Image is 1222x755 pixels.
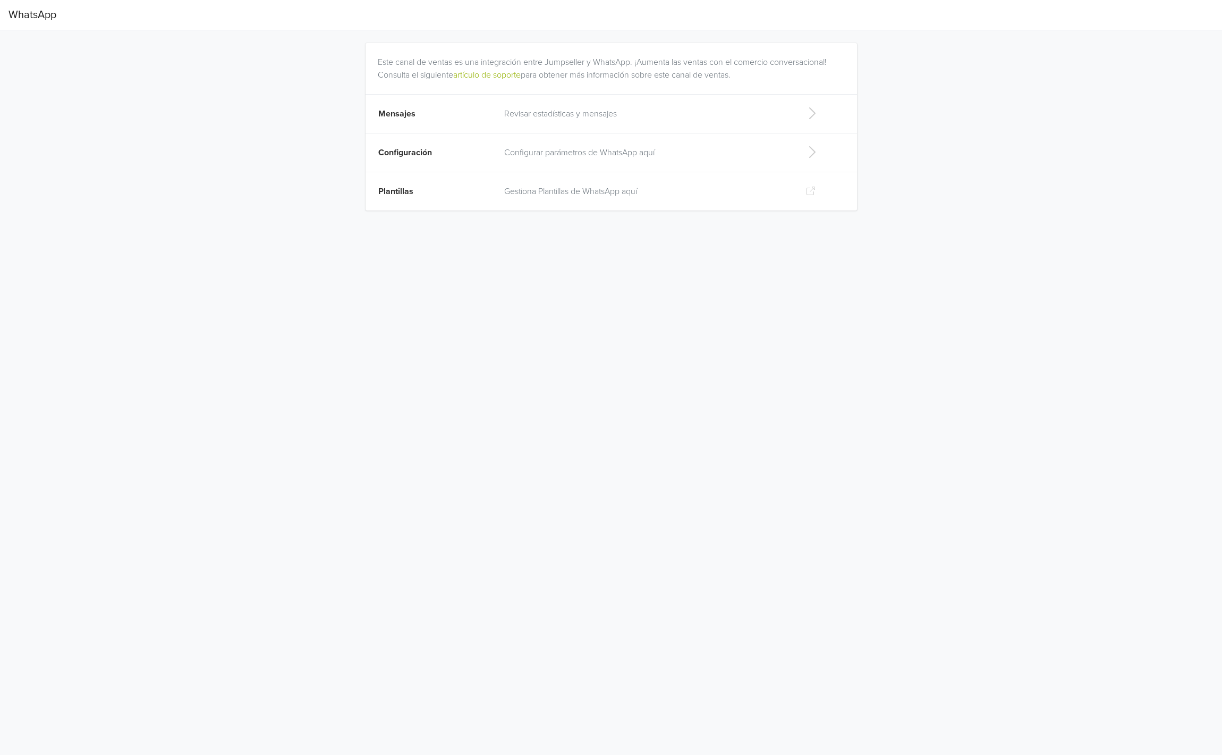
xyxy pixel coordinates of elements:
p: Revisar estadísticas y mensajes [504,107,788,120]
p: Configurar parámetros de WhatsApp aquí [504,146,788,159]
span: WhatsApp [9,4,56,26]
span: Plantillas [378,186,413,197]
p: Gestiona Plantillas de WhatsApp aquí [504,185,788,198]
span: Mensajes [378,108,415,119]
span: Configuración [378,147,432,158]
a: artículo de soporte [453,70,521,80]
div: Este canal de ventas es una integración entre Jumpseller y WhatsApp. ¡Aumenta las ventas con el c... [378,43,849,81]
